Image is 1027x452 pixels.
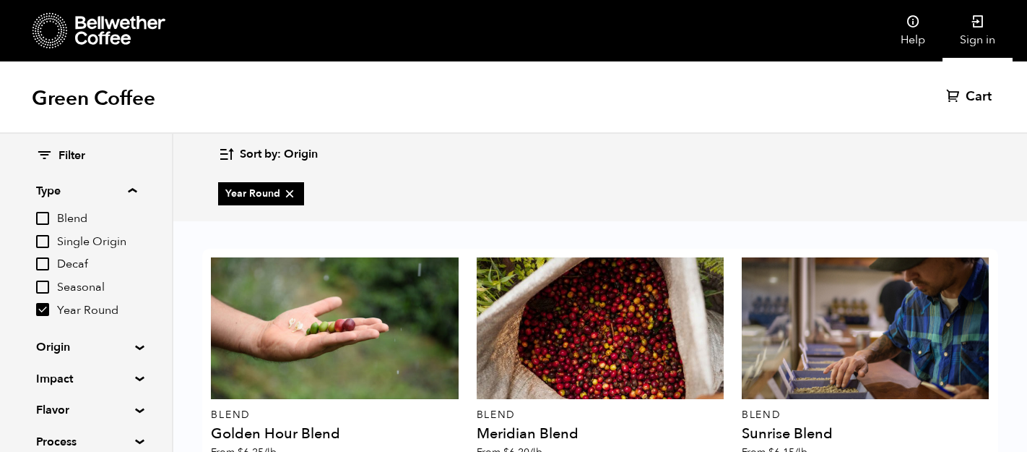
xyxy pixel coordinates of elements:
span: Year Round [57,303,136,319]
h4: Meridian Blend [477,427,724,441]
summary: Impact [36,370,136,388]
span: Cart [966,88,992,106]
span: Decaf [57,257,136,273]
span: Seasonal [57,280,136,296]
p: Blend [211,410,458,420]
h4: Golden Hour Blend [211,427,458,441]
p: Blend [477,410,724,420]
summary: Process [36,433,136,451]
span: Single Origin [57,234,136,250]
span: Filter [58,148,85,164]
input: Decaf [36,257,49,270]
button: Sort by: Origin [218,137,318,171]
input: Single Origin [36,235,49,248]
input: Seasonal [36,281,49,294]
h4: Sunrise Blend [742,427,989,441]
h1: Green Coffee [32,85,155,111]
a: Cart [946,88,995,106]
span: Year Round [225,187,297,201]
input: Year Round [36,303,49,316]
summary: Origin [36,338,136,356]
span: Blend [57,211,136,227]
summary: Flavor [36,401,136,419]
summary: Type [36,182,136,200]
input: Blend [36,212,49,225]
span: Sort by: Origin [240,147,318,163]
p: Blend [742,410,989,420]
